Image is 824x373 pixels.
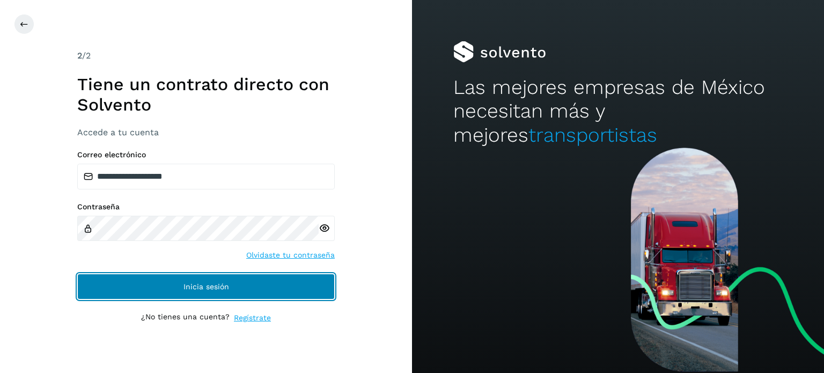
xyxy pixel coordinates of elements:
h3: Accede a tu cuenta [77,127,335,137]
h2: Las mejores empresas de México necesitan más y mejores [453,76,783,147]
a: Olvidaste tu contraseña [246,250,335,261]
h1: Tiene un contrato directo con Solvento [77,74,335,115]
label: Contraseña [77,202,335,211]
div: /2 [77,49,335,62]
label: Correo electrónico [77,150,335,159]
button: Inicia sesión [77,274,335,299]
a: Regístrate [234,312,271,324]
span: Inicia sesión [183,283,229,290]
span: transportistas [528,123,657,147]
p: ¿No tienes una cuenta? [141,312,230,324]
span: 2 [77,50,82,61]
